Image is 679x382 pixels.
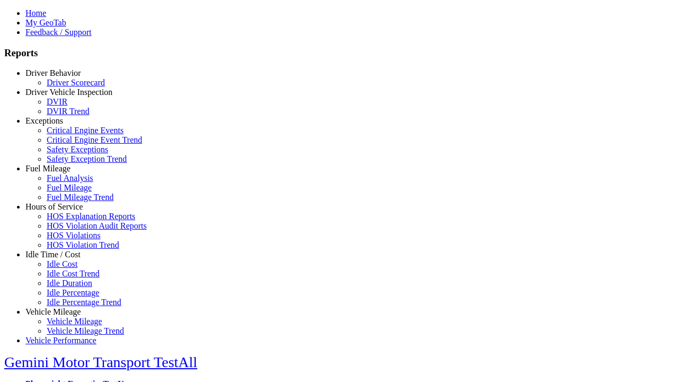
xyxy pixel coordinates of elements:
[47,97,67,106] a: DVIR
[25,336,97,345] a: Vehicle Performance
[47,107,89,116] a: DVIR Trend
[47,288,99,297] a: Idle Percentage
[25,28,91,37] a: Feedback / Support
[25,8,46,18] a: Home
[25,18,66,27] a: My GeoTab
[25,307,81,316] a: Vehicle Mileage
[47,326,124,335] a: Vehicle Mileage Trend
[47,240,119,249] a: HOS Violation Trend
[25,116,63,125] a: Exceptions
[47,221,147,230] a: HOS Violation Audit Reports
[47,145,108,154] a: Safety Exceptions
[4,354,197,370] a: Gemini Motor Transport TestAll
[47,135,142,144] a: Critical Engine Event Trend
[47,126,124,135] a: Critical Engine Events
[47,279,92,288] a: Idle Duration
[25,202,83,211] a: Hours of Service
[25,250,81,259] a: Idle Time / Cost
[25,164,71,173] a: Fuel Mileage
[25,88,112,97] a: Driver Vehicle Inspection
[47,183,92,192] a: Fuel Mileage
[47,269,100,278] a: Idle Cost Trend
[47,298,121,307] a: Idle Percentage Trend
[47,78,105,87] a: Driver Scorecard
[25,68,81,77] a: Driver Behavior
[47,193,114,202] a: Fuel Mileage Trend
[47,317,102,326] a: Vehicle Mileage
[47,212,135,221] a: HOS Explanation Reports
[47,154,127,163] a: Safety Exception Trend
[47,231,100,240] a: HOS Violations
[4,47,675,59] h3: Reports
[47,259,77,268] a: Idle Cost
[47,173,93,183] a: Fuel Analysis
